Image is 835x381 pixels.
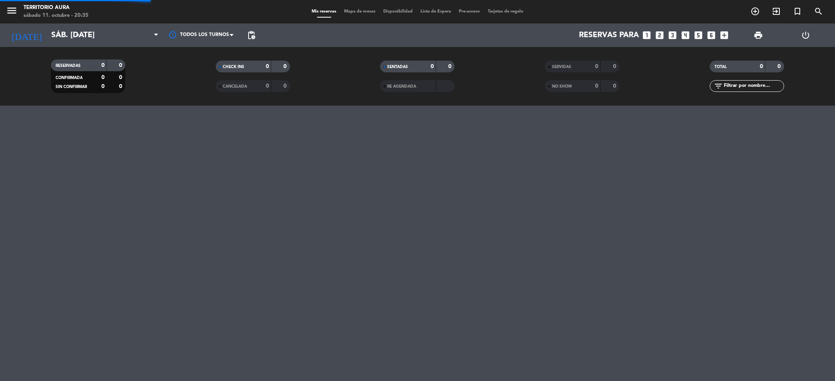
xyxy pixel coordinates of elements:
[552,84,572,88] span: NO SHOW
[56,76,83,80] span: CONFIRMADA
[56,64,81,68] span: RESERVADAS
[484,9,527,14] span: Tarjetas de regalo
[387,84,416,88] span: RE AGENDADA
[754,31,763,40] span: print
[379,9,417,14] span: Disponibilidad
[801,31,810,40] i: power_settings_new
[266,64,269,69] strong: 0
[56,85,87,89] span: SIN CONFIRMAR
[613,64,618,69] strong: 0
[431,64,434,69] strong: 0
[595,83,598,89] strong: 0
[283,83,288,89] strong: 0
[579,31,639,40] span: Reservas para
[6,5,18,16] i: menu
[714,81,723,91] i: filter_list
[814,7,823,16] i: search
[667,30,678,40] i: looks_3
[642,30,652,40] i: looks_one
[706,30,716,40] i: looks_6
[73,31,82,40] i: arrow_drop_down
[23,12,88,20] div: sábado 11. octubre - 20:35
[680,30,691,40] i: looks_4
[340,9,379,14] span: Mapa de mesas
[655,30,665,40] i: looks_two
[777,64,782,69] strong: 0
[119,63,124,68] strong: 0
[223,65,244,69] span: CHECK INS
[308,9,340,14] span: Mis reservas
[552,65,571,69] span: SERVIDAS
[119,84,124,89] strong: 0
[23,4,88,12] div: TERRITORIO AURA
[595,64,598,69] strong: 0
[247,31,256,40] span: pending_actions
[613,83,618,89] strong: 0
[782,23,829,47] div: LOG OUT
[455,9,484,14] span: Pre-acceso
[723,82,784,90] input: Filtrar por nombre...
[119,75,124,80] strong: 0
[387,65,408,69] span: SENTADAS
[101,75,105,80] strong: 0
[223,84,247,88] span: CANCELADA
[6,5,18,19] button: menu
[793,7,802,16] i: turned_in_not
[417,9,455,14] span: Lista de Espera
[6,27,47,44] i: [DATE]
[266,83,269,89] strong: 0
[714,65,727,69] span: TOTAL
[448,64,453,69] strong: 0
[101,84,105,89] strong: 0
[760,64,763,69] strong: 0
[693,30,703,40] i: looks_5
[750,7,760,16] i: add_circle_outline
[101,63,105,68] strong: 0
[283,64,288,69] strong: 0
[719,30,729,40] i: add_box
[772,7,781,16] i: exit_to_app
